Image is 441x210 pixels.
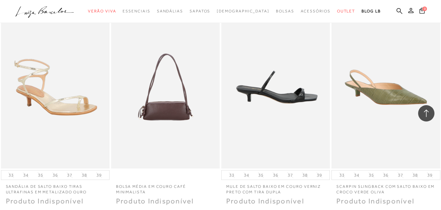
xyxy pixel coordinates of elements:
[331,180,440,195] a: SCARPIN SLINGBACK COM SALTO BAIXO EM CROCO VERDE OLIVA
[381,172,390,178] button: 36
[112,7,219,167] img: BOLSA MÉDIA EM COURO CAFÉ MINIMALISTA
[422,7,427,11] span: 0
[425,172,434,178] button: 39
[190,9,210,13] span: Sapatos
[227,172,236,178] button: 33
[94,172,104,178] button: 39
[80,172,89,178] button: 38
[157,9,183,13] span: Sandálias
[276,9,294,13] span: Bolsas
[222,7,329,167] a: MULE DE SALTO BAIXO EM COURO VERNIZ PRETO COM TIRA DUPLA
[217,5,269,17] a: noSubCategoriesText
[337,5,355,17] a: categoryNavScreenReaderText
[271,172,280,178] button: 36
[123,9,150,13] span: Essenciais
[352,172,361,178] button: 34
[111,180,220,195] a: BOLSA MÉDIA EM COURO CAFÉ MINIMALISTA
[242,172,251,178] button: 34
[21,172,30,178] button: 34
[217,9,269,13] span: [DEMOGRAPHIC_DATA]
[362,5,381,17] a: BLOG LB
[2,7,109,167] img: SANDÁLIA DE SALTO BAIXO TIRAS ULTRAFINAS EM METALIZADO OURO
[123,5,150,17] a: categoryNavScreenReaderText
[411,172,420,178] button: 38
[337,172,347,178] button: 33
[112,7,219,167] a: BOLSA MÉDIA EM COURO CAFÉ MINIMALISTA BOLSA MÉDIA EM COURO CAFÉ MINIMALISTA
[36,172,45,178] button: 35
[362,9,381,13] span: BLOG LB
[332,7,439,167] img: SCARPIN SLINGBACK COM SALTO BAIXO EM CROCO VERDE OLIVA
[396,172,405,178] button: 37
[226,197,304,205] span: Produto Indisponível
[6,197,84,205] span: Produto Indisponível
[190,5,210,17] a: categoryNavScreenReaderText
[157,5,183,17] a: categoryNavScreenReaderText
[256,172,265,178] button: 35
[417,7,427,16] button: 0
[116,197,194,205] span: Produto Indisponível
[337,9,355,13] span: Outlet
[221,180,330,195] a: MULE DE SALTO BAIXO EM COURO VERNIZ PRETO COM TIRA DUPLA
[51,172,60,178] button: 36
[1,180,110,195] a: SANDÁLIA DE SALTO BAIXO TIRAS ULTRAFINAS EM METALIZADO OURO
[336,197,415,205] span: Produto Indisponível
[332,7,439,167] a: SCARPIN SLINGBACK COM SALTO BAIXO EM CROCO VERDE OLIVA SCARPIN SLINGBACK COM SALTO BAIXO EM CROCO...
[276,5,294,17] a: categoryNavScreenReaderText
[65,172,74,178] button: 37
[7,172,16,178] button: 33
[286,172,295,178] button: 37
[367,172,376,178] button: 35
[315,172,324,178] button: 39
[301,5,331,17] a: categoryNavScreenReaderText
[300,172,310,178] button: 38
[301,9,331,13] span: Acessórios
[88,9,116,13] span: Verão Viva
[222,6,330,168] img: MULE DE SALTO BAIXO EM COURO VERNIZ PRETO COM TIRA DUPLA
[88,5,116,17] a: categoryNavScreenReaderText
[2,7,109,167] a: SANDÁLIA DE SALTO BAIXO TIRAS ULTRAFINAS EM METALIZADO OURO SANDÁLIA DE SALTO BAIXO TIRAS ULTRAFI...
